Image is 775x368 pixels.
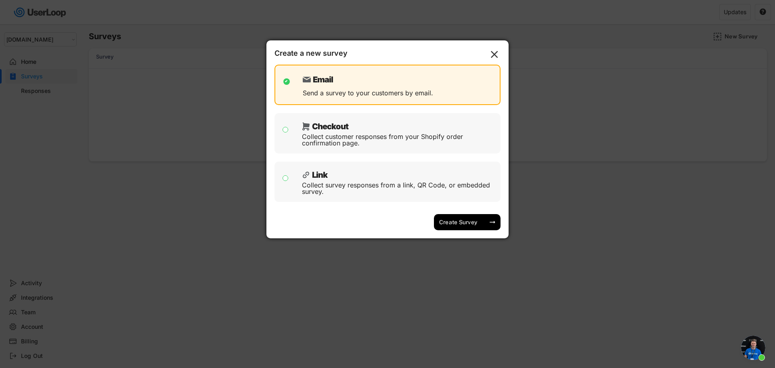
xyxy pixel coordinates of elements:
[302,182,494,195] div: Collect survey responses from a link, QR Code, or embedded survey.
[313,76,333,84] div: Email
[488,218,496,226] button: arrow_right_alt
[491,48,499,61] text: 
[274,48,355,61] div: Create a new survey
[303,90,433,96] div: Send a survey to your customers by email.
[312,171,327,179] div: Link
[303,76,311,84] img: EmailMajor.svg
[438,219,478,226] div: Create Survey
[302,122,310,130] img: CheckoutMajor.svg
[741,336,765,360] a: Open chat
[302,171,310,179] img: LinkMinor%20%281%29.svg
[312,122,348,130] div: Checkout
[488,48,501,61] button: 
[302,133,494,146] div: Collect customer responses from your Shopify order confirmation page.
